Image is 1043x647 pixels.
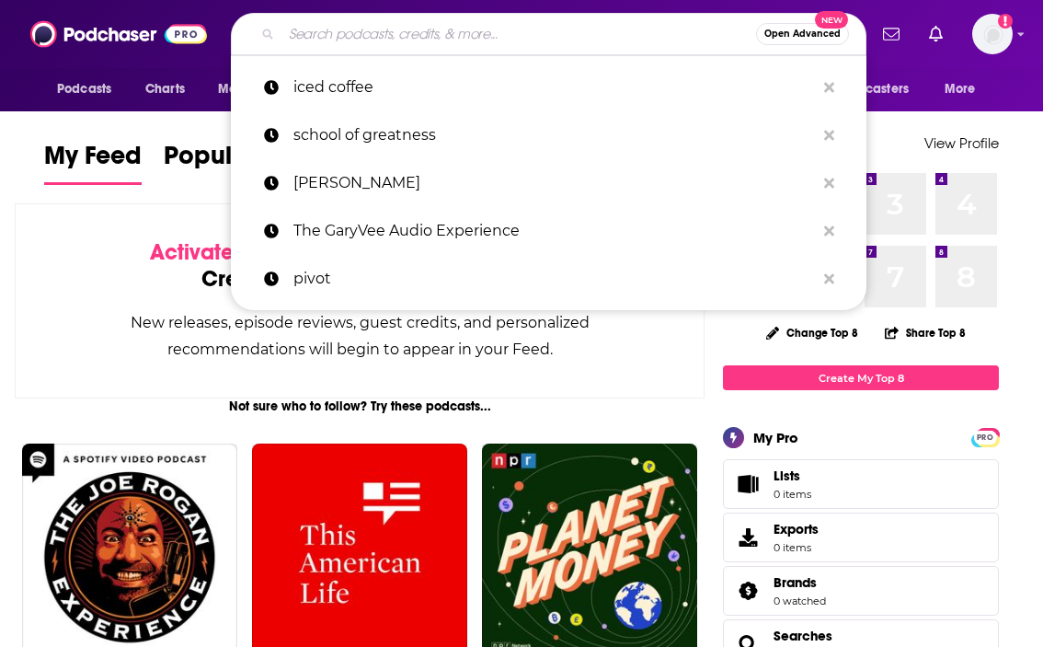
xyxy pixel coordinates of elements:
a: Show notifications dropdown [876,18,907,50]
svg: Add a profile image [998,14,1013,29]
span: 0 items [774,488,811,501]
span: Logged in as collectedstrategies [972,14,1013,54]
button: open menu [44,72,135,107]
button: Open AdvancedNew [756,23,849,45]
a: My Feed [44,140,142,185]
p: school of greatness [293,111,815,159]
span: New [815,11,848,29]
img: Podchaser - Follow, Share and Rate Podcasts [30,17,207,52]
a: Create My Top 8 [723,365,999,390]
a: iced coffee [231,64,866,111]
a: [PERSON_NAME] [231,159,866,207]
span: Podcasts [57,76,111,102]
a: Lists [723,459,999,509]
a: Brands [774,574,826,591]
a: The GaryVee Audio Experience [231,207,866,255]
p: pivot [293,255,815,303]
a: Exports [723,513,999,562]
span: Exports [774,521,819,537]
img: User Profile [972,14,1013,54]
a: Show notifications dropdown [922,18,950,50]
span: Monitoring [218,76,283,102]
span: My Feed [44,140,142,182]
input: Search podcasts, credits, & more... [281,19,756,49]
p: The GaryVee Audio Experience [293,207,815,255]
span: Popular Feed [164,140,320,182]
button: Change Top 8 [755,321,869,344]
div: Not sure who to follow? Try these podcasts... [15,399,705,414]
span: Open Advanced [764,29,841,39]
a: Charts [133,72,196,107]
span: PRO [974,431,996,445]
button: open menu [932,72,999,107]
a: Brands [729,578,766,604]
button: open menu [205,72,307,107]
div: My Pro [753,429,798,446]
a: View Profile [924,134,999,152]
div: Search podcasts, credits, & more... [231,13,866,55]
span: Lists [774,468,811,484]
a: PRO [974,430,996,444]
span: Activate your Feed [150,238,338,266]
span: Brands [723,566,999,616]
p: iced coffee [293,64,815,111]
p: lewis howes [293,159,815,207]
button: Share Top 8 [884,315,967,351]
span: Lists [774,468,800,484]
span: Charts [145,76,185,102]
a: school of greatness [231,111,866,159]
a: Searches [774,628,832,644]
span: Lists [729,471,766,497]
div: New releases, episode reviews, guest credits, and personalized recommendations will begin to appe... [108,309,612,363]
a: pivot [231,255,866,303]
a: Popular Feed [164,140,320,185]
a: 0 watched [774,595,826,607]
div: by following Podcasts, Creators, Lists, and other Users! [108,239,612,293]
button: open menu [808,72,935,107]
span: Brands [774,574,817,591]
span: 0 items [774,541,819,554]
button: Show profile menu [972,14,1013,54]
span: More [945,76,976,102]
span: Exports [729,525,766,550]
